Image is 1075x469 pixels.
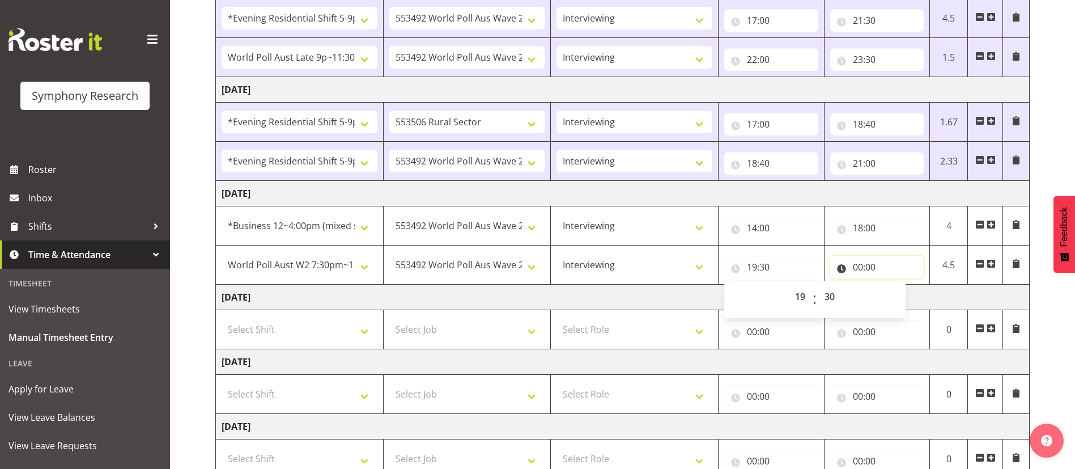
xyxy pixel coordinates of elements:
span: Time & Attendance [28,246,147,263]
span: Apply for Leave [9,381,162,398]
td: [DATE] [216,285,1030,310]
a: View Timesheets [3,295,167,323]
input: Click to select... [724,48,818,71]
a: Apply for Leave [3,375,167,403]
input: Click to select... [830,113,924,136]
div: Timesheet [3,272,167,295]
a: View Leave Balances [3,403,167,432]
td: [DATE] [216,181,1030,206]
button: Feedback - Show survey [1053,196,1075,273]
img: Rosterit website logo [9,28,102,51]
input: Click to select... [724,256,818,278]
td: [DATE] [216,77,1030,103]
span: Inbox [28,189,164,206]
input: Click to select... [724,113,818,136]
td: [DATE] [216,349,1030,375]
span: Roster [28,161,164,178]
input: Click to select... [830,217,924,239]
img: help-xxl-2.png [1041,435,1052,446]
td: 4 [930,206,968,246]
td: 2.33 [930,142,968,181]
input: Click to select... [830,48,924,71]
span: View Timesheets [9,301,162,318]
span: View Leave Requests [9,437,162,454]
a: View Leave Requests [3,432,167,460]
input: Click to select... [830,385,924,408]
input: Click to select... [724,320,818,343]
input: Click to select... [830,9,924,32]
span: Feedback [1059,207,1069,247]
div: Symphony Research [32,87,138,104]
input: Click to select... [724,152,818,175]
input: Click to select... [830,152,924,175]
span: Shifts [28,218,147,235]
div: Leave [3,352,167,375]
input: Click to select... [724,385,818,408]
span: : [813,285,817,314]
input: Click to select... [830,256,924,278]
td: 4.5 [930,246,968,285]
td: 1.5 [930,38,968,77]
td: 0 [930,375,968,414]
span: View Leave Balances [9,409,162,426]
input: Click to select... [830,320,924,343]
td: 1.67 [930,103,968,142]
input: Click to select... [724,9,818,32]
span: Manual Timesheet Entry [9,329,162,346]
input: Click to select... [724,217,818,239]
a: Manual Timesheet Entry [3,323,167,352]
td: [DATE] [216,414,1030,440]
td: 0 [930,310,968,349]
